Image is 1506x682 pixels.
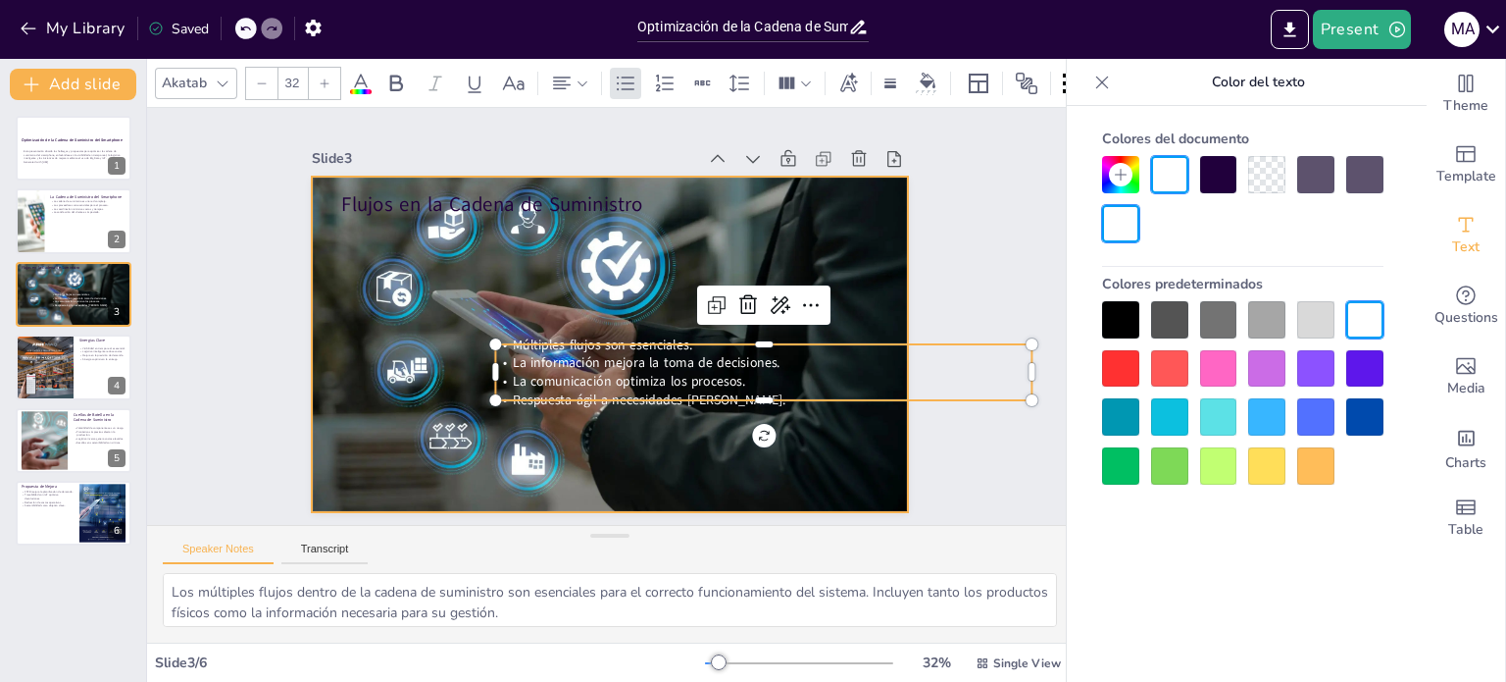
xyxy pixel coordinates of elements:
[50,199,125,203] p: La cadena de suministro es una red compleja.
[281,543,369,564] button: Transcript
[55,296,107,300] span: La información mejora la toma de decisiones.
[74,426,125,430] p: Volatilidad de componentes es un riesgo.
[22,137,123,142] strong: Optimización de la Cadena de Suministro del Smartphone
[158,70,211,96] div: Akatab
[1436,166,1496,187] span: Template
[1427,200,1505,271] div: Add text boxes
[148,20,209,38] div: Saved
[108,522,125,540] div: 6
[108,377,125,394] div: 4
[1448,519,1483,541] span: Table
[79,350,125,354] p: Logística inteligente reduce costos.
[1452,236,1480,258] span: Text
[1313,10,1411,49] button: Present
[1427,483,1505,553] div: Add a table
[74,441,125,445] p: Desafíos en sostenibilidad son críticos.
[1427,59,1505,130] div: Change the overall theme
[513,391,786,409] span: Respuesta ágil a necesidades [PERSON_NAME].
[1427,271,1505,341] div: Get real-time input from your audience
[879,68,901,99] div: Border settings
[1271,10,1309,49] button: Export to PowerPoint
[50,203,125,207] p: Los proveedores son esenciales para el proceso.
[1427,130,1505,200] div: Add ready made slides
[312,149,696,168] div: Slide 3
[913,654,960,672] div: 32 %
[16,335,131,399] div: 4
[913,73,942,93] div: Background color
[74,430,125,437] p: Pronósticos imprecisos afectan la producción.
[1445,452,1486,474] span: Charts
[55,299,100,303] span: La comunicación optimiza los procesos.
[55,303,108,307] span: Respuesta ágil a necesidades [PERSON_NAME].
[22,484,74,490] p: Propuesta de Mejora
[22,500,74,504] p: Reducción de costos operativos.
[74,437,125,441] p: Logística inversa genera costos elevados.
[22,265,125,271] p: Flujos en la Cadena de Suministro
[513,335,692,353] span: Múltiples flujos son esenciales.
[10,69,136,100] button: Add slide
[16,116,131,181] div: 1
[1447,378,1485,399] span: Media
[963,68,994,99] div: Layout
[155,654,705,672] div: Slide 3 / 6
[24,160,127,164] p: Generated with [URL]
[1427,341,1505,412] div: Add images, graphics, shapes or video
[1434,307,1498,329] span: Questions
[50,207,125,211] p: La coordinación minimiza costos y tiempos.
[79,338,125,343] p: Sinergias Clave
[16,188,131,253] div: 2
[993,656,1061,671] span: Single View
[833,68,863,99] div: Text effects
[22,490,74,494] p: CPFR mejora la planificación de demanda.
[1427,412,1505,483] div: Add charts and graphs
[108,231,125,248] div: 2
[16,481,131,546] div: 6
[341,190,878,218] p: Flujos en la Cadena de Suministro
[1444,10,1480,49] button: M A
[16,408,131,473] div: 5
[163,543,274,564] button: Speaker Notes
[24,149,127,160] p: Esta presentación aborda los hallazgos y propuestas para optimizar la cadena de suministro del sm...
[1102,275,1263,293] font: Colores predeterminados
[79,357,125,361] p: Sinergias optimizan la entrega.
[1443,95,1488,117] span: Theme
[1015,72,1038,95] span: Position
[513,372,746,391] span: La comunicación optimiza los procesos.
[22,504,74,508] p: Sostenibilidad como objetivo clave.
[79,354,125,358] p: Mejora en la previsión de demanda.
[637,13,848,41] input: Insert title
[50,193,125,199] p: La Cadena de Suministro del Smartphone
[108,449,125,467] div: 5
[513,353,780,372] span: La información mejora la toma de decisiones.
[1102,130,1249,148] font: Colores del documento
[55,292,90,296] span: Múltiples flujos son esenciales.
[79,346,125,350] p: Visibilidad en tiempo real es esencial.
[50,210,125,214] p: La satisfacción del cliente es impactada.
[16,262,131,327] div: 3
[163,573,1057,627] textarea: Los múltiples flujos dentro de la cadena de suministro son esenciales para el correcto funcionami...
[22,494,74,500] p: Trazabilidad con IoT optimiza devoluciones.
[1444,12,1480,47] div: M A
[108,303,125,321] div: 3
[773,68,817,99] div: Column Count
[108,157,125,175] div: 1
[15,13,133,44] button: My Library
[74,412,125,423] p: Cuellos de Botella en la Cadena de Suministro
[1212,73,1305,91] font: Color del texto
